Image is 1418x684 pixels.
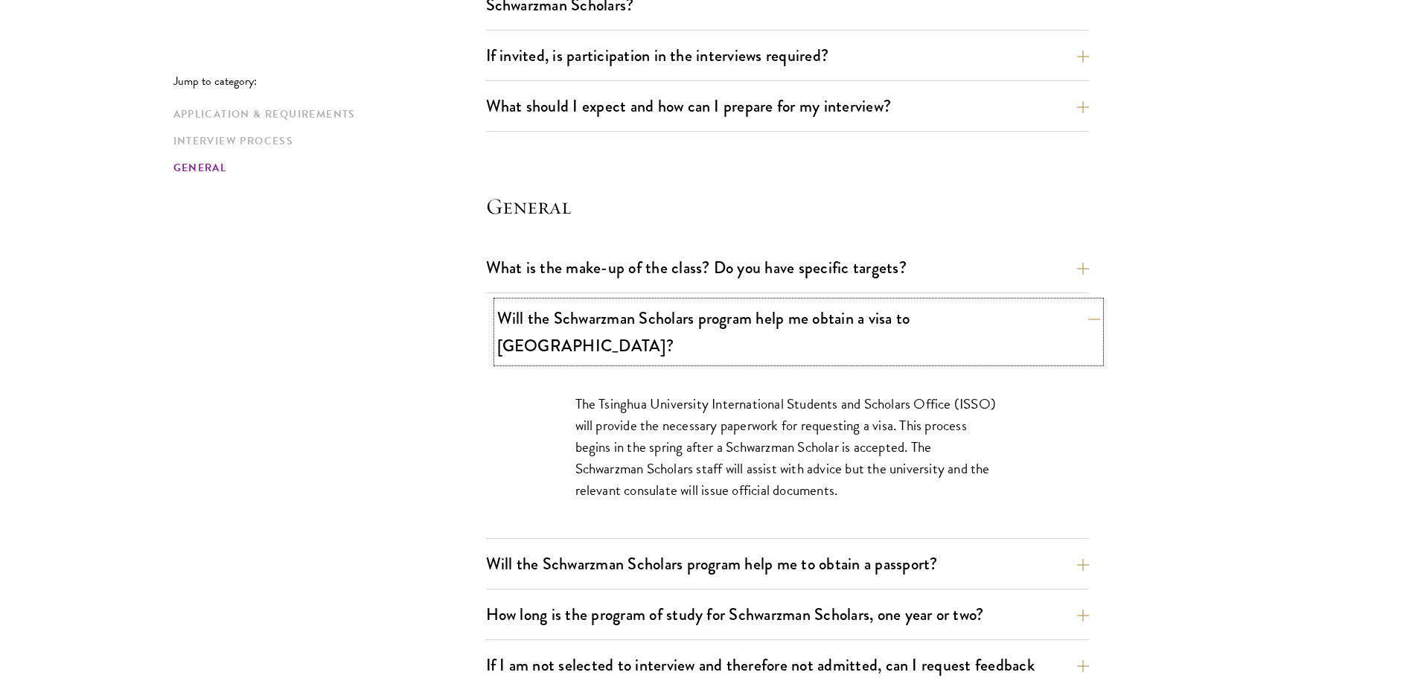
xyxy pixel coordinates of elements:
[486,191,1089,221] h4: General
[173,74,486,88] p: Jump to category:
[486,39,1089,72] button: If invited, is participation in the interviews required?
[486,598,1089,631] button: How long is the program of study for Schwarzman Scholars, one year or two?
[173,160,477,176] a: General
[575,393,1000,501] p: The Tsinghua University International Students and Scholars Office (ISSO) will provide the necess...
[497,301,1100,362] button: Will the Schwarzman Scholars program help me obtain a visa to [GEOGRAPHIC_DATA]?
[486,89,1089,123] button: What should I expect and how can I prepare for my interview?
[173,106,477,122] a: Application & Requirements
[486,547,1089,581] button: Will the Schwarzman Scholars program help me to obtain a passport?
[486,251,1089,284] button: What is the make-up of the class? Do you have specific targets?
[173,133,477,149] a: Interview Process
